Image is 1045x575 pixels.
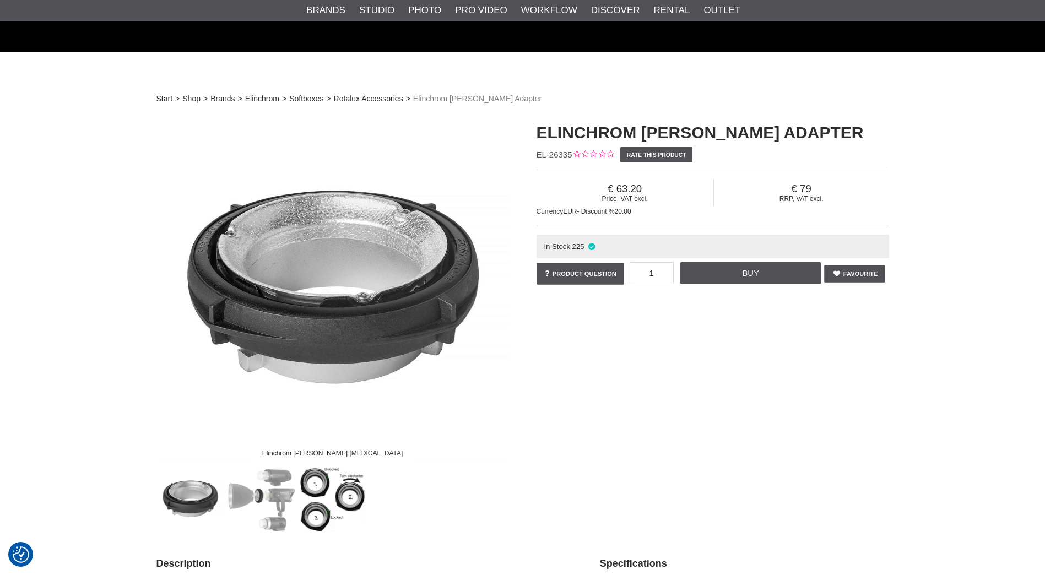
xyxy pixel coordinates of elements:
[824,265,885,283] a: Favourite
[228,465,295,532] img: Montera Elinchrom ljusformare på Bowens enheter
[13,545,29,565] button: Consent Preferences
[572,149,614,161] div: Customer rating: 0
[253,443,412,463] div: Elinchrom [PERSON_NAME] [MEDICAL_DATA]
[326,93,331,105] span: >
[238,93,242,105] span: >
[563,208,577,215] span: EUR
[537,263,624,285] a: Product question
[282,93,286,105] span: >
[359,3,394,18] a: Studio
[587,242,597,251] i: In stock
[620,147,692,162] a: Rate this product
[654,3,690,18] a: Rental
[544,242,570,251] span: In Stock
[572,242,584,251] span: 225
[406,93,410,105] span: >
[203,93,208,105] span: >
[306,3,345,18] a: Brands
[182,93,201,105] a: Shop
[334,93,403,105] a: Rotalux Accessories
[714,195,889,203] span: RRP, VAT excl.
[600,557,889,571] h2: Specifications
[537,150,572,159] span: EL-26335
[615,208,631,215] span: 20.00
[408,3,441,18] a: Photo
[413,93,542,105] span: Elinchrom [PERSON_NAME] Adapter
[537,183,713,195] span: 63.20
[591,3,640,18] a: Discover
[537,195,713,203] span: Price, VAT excl.
[714,183,889,195] span: 79
[537,121,889,144] h1: Elinchrom [PERSON_NAME] Adapter
[156,93,173,105] a: Start
[245,93,279,105] a: Elinchrom
[521,3,577,18] a: Workflow
[703,3,740,18] a: Outlet
[210,93,235,105] a: Brands
[537,208,564,215] span: Currency
[156,110,509,463] img: Elinchrom Adapter Bowen's bayonet
[13,546,29,563] img: Revisit consent button
[680,262,821,284] a: Buy
[156,557,572,571] h2: Description
[455,3,507,18] a: Pro Video
[157,465,224,532] img: Elinchrom Adapter Bowen's bayonet
[577,208,615,215] span: - Discount %
[299,465,366,532] img: Elinchrom bayonet lock
[175,93,180,105] span: >
[289,93,323,105] a: Softboxes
